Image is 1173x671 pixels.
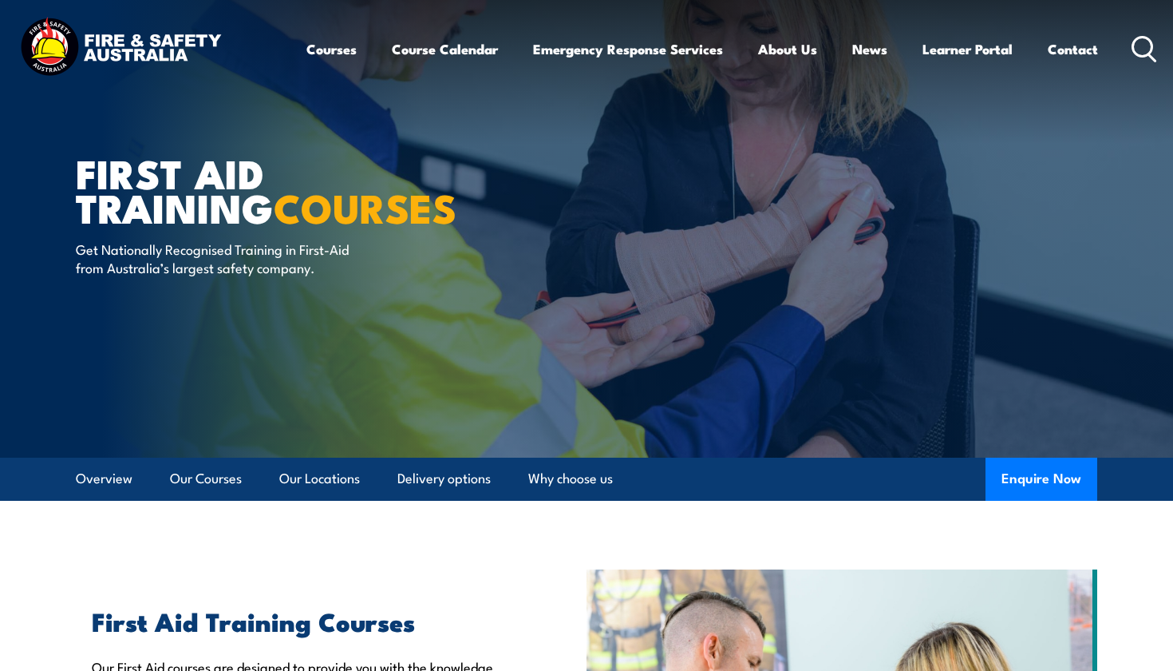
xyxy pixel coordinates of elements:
[397,458,491,500] a: Delivery options
[76,458,132,500] a: Overview
[985,458,1097,501] button: Enquire Now
[758,28,817,70] a: About Us
[92,609,513,632] h2: First Aid Training Courses
[392,28,498,70] a: Course Calendar
[274,176,456,237] strong: COURSES
[76,240,367,277] p: Get Nationally Recognised Training in First-Aid from Australia’s largest safety company.
[1048,28,1098,70] a: Contact
[922,28,1013,70] a: Learner Portal
[306,28,357,70] a: Courses
[279,458,360,500] a: Our Locations
[170,458,242,500] a: Our Courses
[528,458,613,500] a: Why choose us
[533,28,723,70] a: Emergency Response Services
[76,155,470,224] h1: First Aid Training
[852,28,887,70] a: News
